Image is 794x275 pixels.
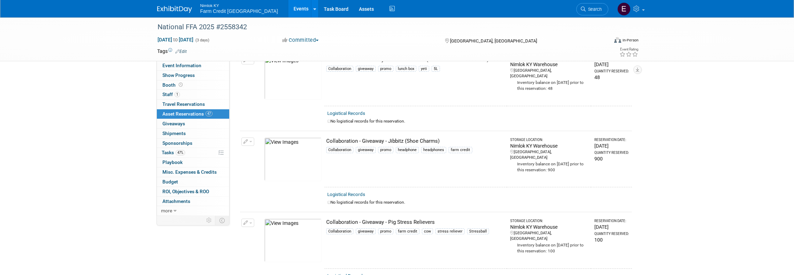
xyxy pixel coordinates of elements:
div: Event Format [567,36,639,47]
a: Logistical Records [327,192,365,197]
div: farm credit [449,147,472,153]
span: (3 days) [195,38,209,42]
div: Stressball [467,228,489,235]
div: Collaboration - Giveaway - Jibbitz (Shoe Charms) [326,137,504,145]
span: [GEOGRAPHIC_DATA], [GEOGRAPHIC_DATA] [450,38,537,44]
span: Nimlok KY [200,1,278,9]
span: more [161,208,172,213]
div: National FFA 2025 #2558342 [155,21,598,33]
a: Budget [157,177,229,187]
div: Inventory balance on [DATE] prior to this reservation: 48 [510,79,588,92]
span: Tasks [162,150,185,155]
a: more [157,206,229,215]
div: cow [422,228,433,235]
span: Budget [162,179,178,184]
a: Edit [175,49,187,54]
div: Storage Location: [510,137,588,142]
div: 48 [594,74,629,81]
span: [DATE] [DATE] [157,37,194,43]
span: 47% [176,150,185,155]
span: Shipments [162,131,186,136]
span: to [172,37,179,42]
span: 47 [206,111,212,116]
a: Booth [157,80,229,90]
span: 1 [175,92,180,97]
span: ROI, Objectives & ROO [162,189,209,194]
a: Search [576,3,608,15]
div: Quantity Reserved: [594,231,629,236]
a: Staff1 [157,90,229,99]
div: headphones [421,147,446,153]
span: Booth not reserved yet [177,82,184,87]
div: Nimlok KY Warehouse [510,61,588,68]
span: Travel Reservations [162,101,205,107]
button: Committed [280,37,321,44]
div: 5L [432,66,440,72]
img: ExhibitDay [157,6,192,13]
span: Event Information [162,63,201,68]
span: Giveaways [162,121,185,126]
div: Nimlok KY Warehouse [510,142,588,149]
div: stress reliever [435,228,465,235]
span: Booth [162,82,184,88]
a: Shipments [157,129,229,138]
img: View Images [264,56,322,100]
td: Tags [157,48,187,55]
div: [GEOGRAPHIC_DATA], [GEOGRAPHIC_DATA] [510,149,588,160]
span: Staff [162,92,180,97]
div: headphone [396,147,419,153]
span: Asset Reservations [162,111,212,117]
span: Sponsorships [162,140,192,146]
div: Inventory balance on [DATE] prior to this reservation: 100 [510,242,588,254]
div: Quantity Reserved: [594,150,629,155]
div: [GEOGRAPHIC_DATA], [GEOGRAPHIC_DATA] [510,68,588,79]
a: Playbook [157,158,229,167]
div: yeti [419,66,429,72]
img: View Images [264,137,322,181]
div: giveaway [356,147,376,153]
div: No logistical records for this reservation. [327,199,629,205]
div: Reservation Date: [594,137,629,142]
a: Attachments [157,197,229,206]
div: promo [378,66,393,72]
div: [GEOGRAPHIC_DATA], [GEOGRAPHIC_DATA] [510,230,588,242]
div: Reservation Date: [594,219,629,223]
div: [DATE] [594,61,629,68]
div: Quantity Reserved: [594,69,629,74]
a: Event Information [157,61,229,70]
div: [DATE] [594,223,629,230]
div: In-Person [622,38,639,43]
div: Collaboration [326,66,353,72]
a: Giveaways [157,119,229,128]
a: ROI, Objectives & ROO [157,187,229,196]
div: 900 [594,155,629,162]
div: Event Rating [619,48,638,51]
div: giveaway [356,228,376,235]
div: Nimlok KY Warehouse [510,223,588,230]
td: Toggle Event Tabs [215,216,229,225]
div: lunch box [396,66,416,72]
div: giveaway [356,66,376,72]
div: 100 [594,236,629,243]
a: Misc. Expenses & Credits [157,167,229,177]
div: Inventory balance on [DATE] prior to this reservation: 900 [510,160,588,173]
a: Sponsorships [157,139,229,148]
div: farm credit [396,228,419,235]
a: Show Progress [157,71,229,80]
div: Collaboration [326,228,353,235]
div: [DATE] [594,142,629,149]
div: Storage Location: [510,219,588,223]
span: Playbook [162,159,183,165]
div: promo [378,147,393,153]
a: Tasks47% [157,148,229,157]
span: Search [586,7,602,12]
img: Elizabeth Woods [617,2,631,16]
span: Farm Credit [GEOGRAPHIC_DATA] [200,8,278,14]
div: No logistical records for this reservation. [327,118,629,124]
span: Show Progress [162,72,195,78]
div: Collaboration [326,147,353,153]
a: Asset Reservations47 [157,109,229,119]
span: Misc. Expenses & Credits [162,169,217,175]
a: Logistical Records [327,111,365,116]
img: Format-Inperson.png [614,37,621,43]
